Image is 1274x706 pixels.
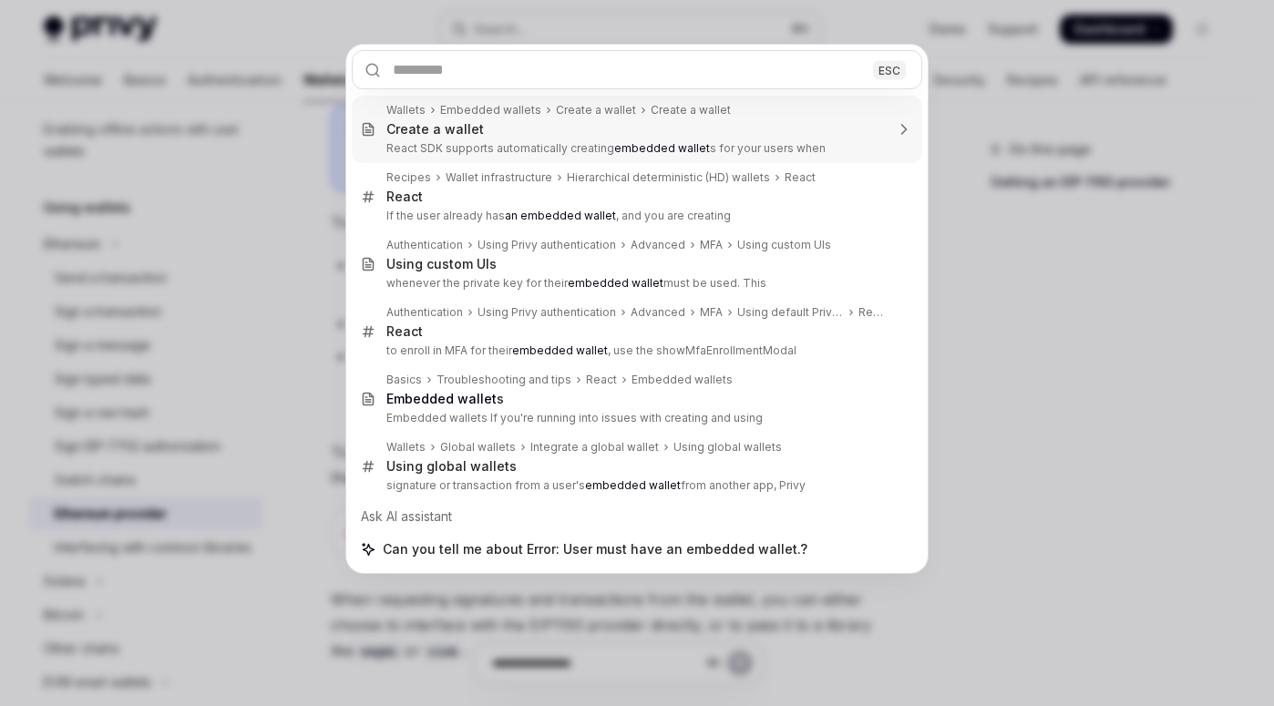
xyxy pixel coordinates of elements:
p: whenever the private key for their must be used. This [386,276,884,291]
div: Advanced [631,305,685,320]
div: Authentication [386,305,463,320]
div: Advanced [631,238,685,252]
p: Embedded wallets If you're running into issues with creating and using [386,411,884,425]
p: React SDK supports automatically creating s for your users when [386,141,884,156]
div: Using default Privy UIs [737,305,844,320]
div: Recipes [386,170,431,185]
div: Using Privy authentication [478,238,616,252]
div: Basics [386,373,422,387]
b: embedded wallet [614,141,710,155]
b: Embedded wallet [386,391,497,406]
div: Using custom UIs [386,256,497,272]
div: Integrate a global wallet [530,440,659,455]
div: Embedded wallets [440,103,541,118]
div: Ask AI assistant [352,500,922,533]
div: React [386,189,423,205]
div: Wallets [386,103,426,118]
b: an embedded wallet [505,209,616,222]
div: Create a wallet [651,103,731,118]
div: React [386,323,423,340]
p: If the user already has , and you are creating [386,209,884,223]
span: Can you tell me about Error: User must have an embedded wallet.? [383,540,807,558]
div: MFA [700,238,723,252]
p: signature or transaction from a user's from another app, Privy [386,478,884,493]
div: Authentication [386,238,463,252]
div: React [858,305,884,320]
div: React [586,373,617,387]
div: Troubleshooting and tips [437,373,571,387]
div: Create a wallet [556,103,636,118]
div: Using Privy authentication [478,305,616,320]
div: Using custom UIs [737,238,831,252]
div: Using global wallets [673,440,782,455]
div: MFA [700,305,723,320]
div: React [785,170,816,185]
div: Wallets [386,440,426,455]
div: ESC [873,60,906,79]
p: to enroll in MFA for their , use the showMfaEnrollmentModal [386,343,884,358]
div: Hierarchical deterministic (HD) wallets [567,170,770,185]
div: Using global wallets [386,458,517,475]
b: embedded wallet [585,478,681,492]
b: embedded wallet [512,343,608,357]
div: Wallet infrastructure [446,170,552,185]
div: Global wallets [440,440,516,455]
b: embedded wallet [568,276,663,290]
div: Embedded wallets [632,373,733,387]
div: Create a wallet [386,121,484,138]
div: s [386,391,504,407]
